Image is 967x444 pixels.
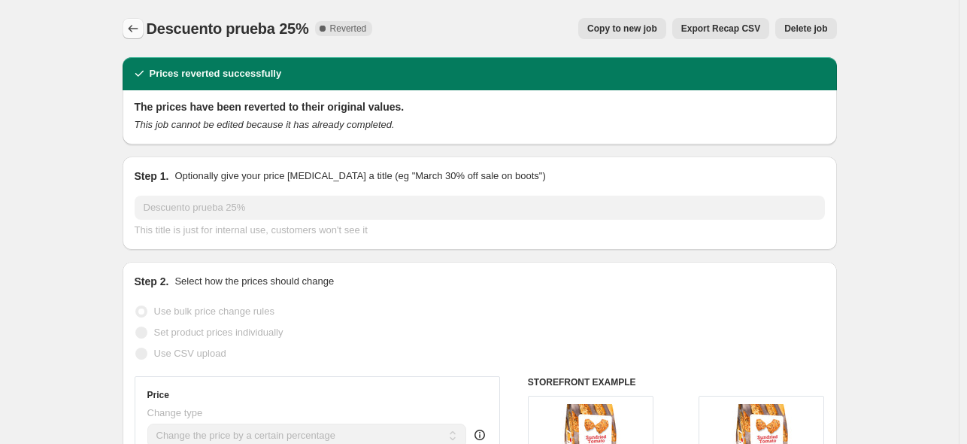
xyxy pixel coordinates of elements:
[174,274,334,289] p: Select how the prices should change
[135,274,169,289] h2: Step 2.
[672,18,769,39] button: Export Recap CSV
[330,23,367,35] span: Reverted
[147,407,203,418] span: Change type
[135,169,169,184] h2: Step 1.
[775,18,836,39] button: Delete job
[784,23,827,35] span: Delete job
[135,224,368,236] span: This title is just for internal use, customers won't see it
[135,196,825,220] input: 30% off holiday sale
[147,389,169,401] h3: Price
[147,20,309,37] span: Descuento prueba 25%
[150,66,282,81] h2: Prices reverted successfully
[174,169,545,184] p: Optionally give your price [MEDICAL_DATA] a title (eg "March 30% off sale on boots")
[154,327,283,338] span: Set product prices individually
[681,23,760,35] span: Export Recap CSV
[578,18,666,39] button: Copy to new job
[154,348,226,359] span: Use CSV upload
[135,119,395,130] i: This job cannot be edited because it has already completed.
[135,99,825,114] h2: The prices have been reverted to their original values.
[528,376,825,388] h6: STOREFRONT EXAMPLE
[123,18,144,39] button: Price change jobs
[472,427,487,442] div: help
[154,306,274,317] span: Use bulk price change rules
[587,23,657,35] span: Copy to new job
